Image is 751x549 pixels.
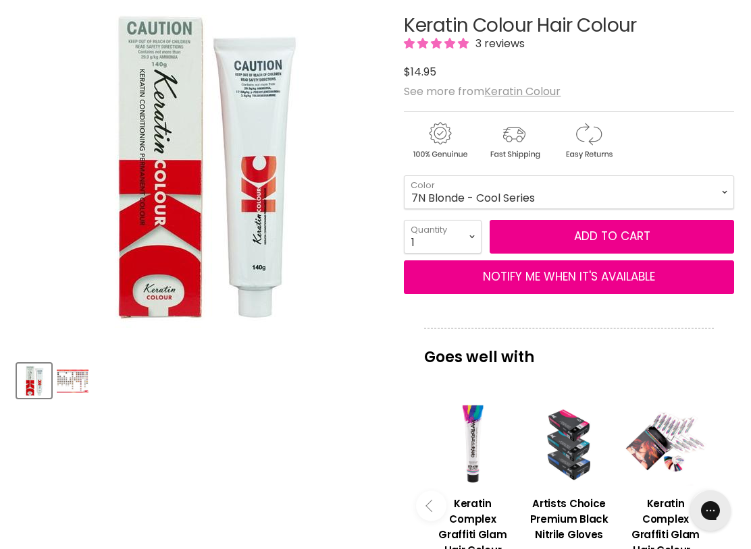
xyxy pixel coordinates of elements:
[404,84,561,99] span: See more from
[484,84,561,99] a: Keratin Colour
[404,36,471,51] span: 5.00 stars
[552,120,624,161] img: returns.gif
[683,486,737,536] iframe: Gorgias live chat messenger
[404,64,436,80] span: $14.95
[404,120,475,161] img: genuine.gif
[574,228,650,244] span: Add to cart
[490,220,734,254] button: Add to cart
[404,260,734,294] button: NOTIFY ME WHEN IT'S AVAILABLE
[527,486,611,549] a: View product:Artists Choice Premium Black Nitrile Gloves
[404,220,482,254] select: Quantity
[471,36,525,51] span: 3 reviews
[55,364,90,398] button: Keratin Colour Hair Colour
[39,4,363,328] img: Keratin Colour Hair Colour
[424,328,714,372] p: Goes well with
[15,359,388,398] div: Product thumbnails
[57,370,88,392] img: Keratin Colour Hair Colour
[527,496,611,542] h3: Artists Choice Premium Black Nitrile Gloves
[404,16,734,36] h1: Keratin Colour Hair Colour
[17,364,51,398] button: Keratin Colour Hair Colour
[478,120,550,161] img: shipping.gif
[18,365,50,397] img: Keratin Colour Hair Colour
